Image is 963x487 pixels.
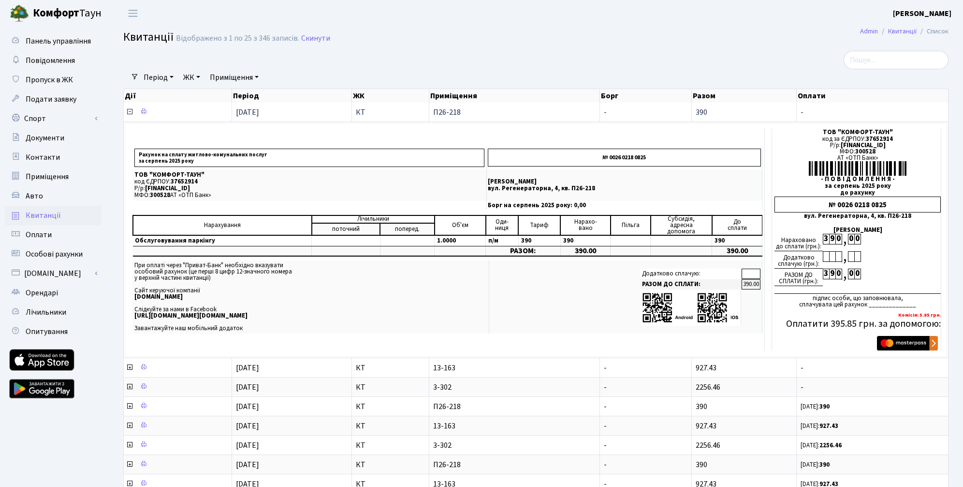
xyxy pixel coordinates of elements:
[712,246,762,256] td: 390.00
[819,441,842,450] b: 2256.46
[696,363,716,373] span: 927.43
[5,51,102,70] a: Повідомлення
[488,179,761,185] p: [PERSON_NAME]
[604,401,607,412] span: -
[801,402,830,411] small: [DATE]:
[642,292,739,323] img: apps-qrcodes.png
[712,215,762,235] td: До cплати
[774,155,941,161] div: АТ «ОТП Банк»
[236,421,259,431] span: [DATE]
[5,70,102,90] a: Пропуск в ЖК
[134,149,484,167] p: Рахунок на сплату житлово-комунальних послуг за серпень 2025 року
[518,235,560,246] td: 390
[356,441,424,449] span: КТ
[560,246,611,256] td: 390.00
[801,422,838,430] small: [DATE]:
[429,89,600,103] th: Приміщення
[26,94,76,105] span: Подати заявку
[696,107,707,118] span: 390
[797,89,948,103] th: Оплати
[33,5,102,22] span: Таун
[774,234,823,251] div: Нараховано до сплати (грн.):
[132,260,489,334] td: При оплаті через "Приват-Банк" необхідно вказувати особовий рахунок (це перші 8 цифр 12-значного ...
[433,108,596,116] span: П26-218
[134,179,484,185] p: код ЄДРПОУ:
[121,5,145,21] button: Переключити навігацію
[801,364,944,372] span: -
[356,461,424,469] span: КТ
[842,251,848,262] div: ,
[611,215,651,235] td: Пільга
[866,135,893,143] span: 37652914
[5,244,102,264] a: Особові рахунки
[855,147,875,156] span: 300528
[176,34,299,43] div: Відображено з 1 по 25 з 346 записів.
[774,197,941,213] div: № 0026 0218 0825
[917,26,948,37] li: Список
[5,206,102,225] a: Квитанції
[774,142,941,149] div: Р/р:
[846,21,963,42] nav: breadcrumb
[835,234,842,244] div: 0
[604,440,607,451] span: -
[774,176,941,183] div: - П О В І Д О М Л Е Н Н Я -
[356,422,424,430] span: КТ
[640,279,741,289] td: РАЗОМ ДО СПЛАТИ:
[696,459,707,470] span: 390
[774,318,941,330] h5: Оплатити 395.85 грн. за допомогою:
[801,108,944,116] span: -
[898,311,941,319] b: Комісія: 5.85 грн.
[356,403,424,411] span: КТ
[123,29,174,46] span: Квитанції
[801,383,944,391] span: -
[774,293,941,308] div: підпис особи, що заповнювала, сплачувала цей рахунок ______________
[888,26,917,36] a: Квитанції
[5,225,102,244] a: Оплати
[5,264,102,283] a: [DOMAIN_NAME]
[774,129,941,136] div: ТОВ "КОМФОРТ-ТАУН"
[26,36,91,46] span: Панель управління
[134,172,484,178] p: ТОВ "КОМФОРТ-ТАУН"
[134,292,183,301] b: [DOMAIN_NAME]
[26,307,66,318] span: Лічильники
[134,185,484,192] p: Р/р:
[860,26,878,36] a: Admin
[842,234,848,245] div: ,
[33,5,79,21] b: Комфорт
[236,382,259,393] span: [DATE]
[26,152,60,163] span: Контакти
[133,235,312,246] td: Обслуговування паркінгу
[312,223,380,235] td: поточний
[854,234,861,244] div: 0
[433,441,596,449] span: 3-302
[124,89,232,103] th: Дії
[5,128,102,148] a: Документи
[801,441,842,450] small: [DATE]:
[774,227,941,233] div: [PERSON_NAME]
[380,223,434,235] td: поперед.
[835,269,842,279] div: 0
[206,69,263,86] a: Приміщення
[560,235,611,246] td: 390
[696,421,716,431] span: 927.43
[841,141,886,150] span: [FINANCIAL_ID]
[140,69,177,86] a: Період
[893,8,951,19] a: [PERSON_NAME]
[435,215,486,235] td: Об'єм
[26,191,43,201] span: Авто
[5,283,102,303] a: Орендарі
[877,336,938,350] img: Masterpass
[10,4,29,23] img: logo.png
[829,269,835,279] div: 9
[848,269,854,279] div: 0
[232,89,352,103] th: Період
[5,303,102,322] a: Лічильники
[26,171,69,182] span: Приміщення
[433,364,596,372] span: 13-163
[5,148,102,167] a: Контакти
[5,90,102,109] a: Подати заявку
[301,34,330,43] a: Скинути
[819,402,830,411] b: 390
[640,269,741,279] td: Додатково сплачую:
